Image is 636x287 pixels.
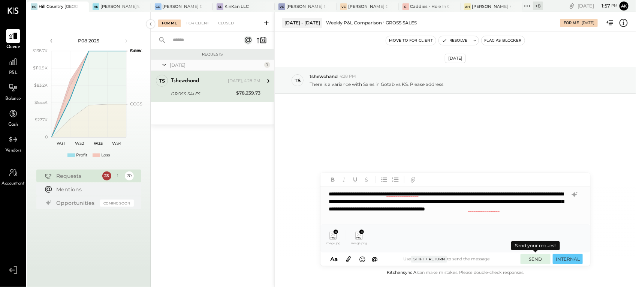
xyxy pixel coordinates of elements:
[34,83,48,88] text: $83.2K
[39,4,78,10] div: Hill Country [GEOGRAPHIC_DATA]
[100,4,139,10] div: [PERSON_NAME]'s Nashville
[0,107,26,128] a: Cash
[224,4,249,10] div: KinKan LLC
[76,152,87,158] div: Profit
[6,44,20,51] span: Queue
[351,241,368,245] span: image.png
[170,62,262,68] div: [DATE]
[334,255,338,263] span: a
[439,36,470,45] button: Resolve
[94,141,103,146] text: W33
[171,77,199,85] div: tshewchand
[57,199,96,207] div: Opportunities
[620,2,629,11] button: Ak
[158,20,181,27] div: For Me
[9,70,18,77] span: P&L
[35,117,48,122] text: $27.7K
[403,3,409,10] div: C-
[101,152,110,158] div: Loss
[2,180,25,187] span: Accountant
[45,134,48,140] text: 0
[33,65,48,71] text: $110.9K
[31,3,37,10] div: HC
[295,77,301,84] div: ts
[310,81,443,87] p: There is a variance with Sales in Gotab vs KS. Please address
[278,3,285,10] div: VC
[595,2,610,9] span: 1 : 57
[155,3,162,10] div: GC
[568,2,576,10] div: copy link
[100,200,134,207] div: Coming Soon
[214,20,238,27] div: Closed
[0,165,26,187] a: Accountant
[350,175,360,185] button: Underline
[217,3,223,10] div: KL
[511,241,560,250] div: Send your request
[57,186,130,193] div: Mentions
[0,29,26,51] a: Queue
[410,4,449,10] div: Caddies - Hole In One [US_STATE]
[236,89,260,97] div: $78,239.73
[57,38,121,44] div: P08 2025
[57,172,99,180] div: Requests
[171,90,234,98] div: GROSS SALES
[348,4,387,10] div: [PERSON_NAME] Confections - [GEOGRAPHIC_DATA]
[125,171,134,180] div: 70
[183,20,213,27] div: For Client
[370,254,380,264] button: @
[33,48,48,53] text: $138.7K
[553,254,583,264] button: INTERNAL
[112,141,122,146] text: W34
[328,175,338,185] button: Bold
[130,48,141,53] text: Sales
[0,132,26,154] a: Vendors
[521,254,551,264] button: SEND
[282,18,322,27] div: [DATE] - [DATE]
[411,256,447,263] span: Shift + Return
[578,2,618,9] div: [DATE]
[391,175,400,185] button: Ordered List
[340,3,347,10] div: VC
[362,175,371,185] button: Strikethrough
[0,81,26,102] a: Balance
[130,101,142,107] text: COGS
[408,175,418,185] button: Add URL
[386,20,417,26] div: GROSS SALES
[380,256,513,263] div: Use to send the message
[533,2,543,10] div: + 8
[328,255,340,263] button: Aa
[379,175,389,185] button: Unordered List
[75,141,84,146] text: W32
[445,54,466,63] div: [DATE]
[102,171,111,180] div: 23
[372,255,378,263] span: @
[325,241,342,245] span: image.jpg
[340,74,356,80] span: 4:28 PM
[326,20,382,26] div: Weekly P&L Comparison
[163,4,202,10] div: [PERSON_NAME] Causeway
[93,3,99,10] div: HN
[114,171,123,180] div: 1
[0,55,26,77] a: P&L
[8,122,18,128] span: Cash
[582,20,594,26] div: [DATE]
[34,100,48,105] text: $55.5K
[5,147,21,154] span: Vendors
[339,175,349,185] button: Italic
[264,62,270,68] div: 1
[228,78,260,84] div: [DATE], 4:28 PM
[154,52,271,57] div: Requests
[472,4,511,10] div: [PERSON_NAME] Hoboken
[464,3,471,10] div: AH
[286,4,325,10] div: [PERSON_NAME] Confections - [GEOGRAPHIC_DATA]
[159,77,165,84] div: ts
[611,3,618,8] span: pm
[310,73,338,80] span: tshewchand
[386,36,436,45] button: Move to for client
[5,96,21,102] span: Balance
[564,20,579,26] div: For Me
[482,36,525,45] button: Flag as Blocker
[57,141,65,146] text: W31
